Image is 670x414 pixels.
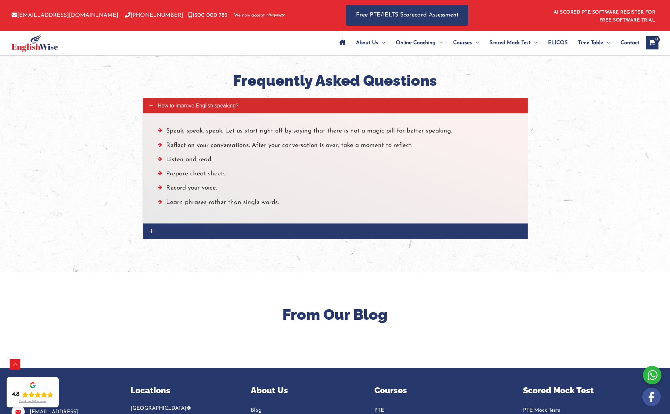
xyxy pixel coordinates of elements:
p: About Us [251,384,358,397]
li: Speak, speak, speak. Let us start right off by saying that there is not a magic pill for better s... [158,126,512,140]
p: Locations [131,384,238,397]
div: Rating: 4.8 out of 5 [12,391,53,399]
div: Read our 718 reviews [19,400,46,403]
span: ELICOS [548,31,568,54]
a: View Shopping Cart, empty [646,36,658,49]
span: Contact [621,31,639,54]
a: What is general English course ? [143,223,528,239]
img: Afterpay-Logo [267,14,285,17]
a: ELICOS [543,31,573,54]
img: white-facebook.png [642,388,661,406]
span: Menu Toggle [472,31,479,54]
span: How to improve English speaking? [158,103,239,108]
a: CoursesMenu Toggle [448,31,484,54]
a: Scored Mock TestMenu Toggle [484,31,543,54]
img: cropped-ew-logo [12,34,58,52]
a: 1300 000 783 [188,13,227,18]
span: About Us [356,31,378,54]
nav: Site Navigation: Main Menu [334,31,639,54]
a: How to improve English speaking? [143,98,528,113]
span: Menu Toggle [436,31,443,54]
a: About UsMenu Toggle [351,31,391,54]
span: What is general English course ? [158,228,235,234]
p: Scored Mock Test [523,384,658,397]
span: Menu Toggle [378,31,385,54]
a: [EMAIL_ADDRESS][DOMAIN_NAME] [12,13,118,18]
span: Menu Toggle [603,31,610,54]
span: Online Coaching [396,31,436,54]
li: Reflect on your conversations. After your conversation is over, take a moment to reflect. [158,140,512,154]
aside: Header Widget 1 [550,5,658,26]
a: Contact [615,31,639,54]
li: Prepare cheat sheets. [158,168,512,183]
h2: Frequently Asked Questions [147,71,523,91]
h2: From Our Blog [147,305,523,325]
a: [PHONE_NUMBER] [125,13,183,18]
p: Courses [374,384,510,397]
li: Record your voice. [158,183,512,197]
a: Time TableMenu Toggle [573,31,615,54]
a: Online CoachingMenu Toggle [391,31,448,54]
span: Scored Mock Test [489,31,531,54]
span: Courses [453,31,472,54]
span: We now accept [234,12,265,19]
li: Learn phrases rather than single words. [158,197,512,211]
span: Time Table [578,31,603,54]
li: Listen and read. [158,154,512,168]
p: Contact Us [12,384,114,397]
div: 4.8 [12,391,19,399]
a: Free PTE/IELTS Scorecard Assessment [346,5,468,26]
span: Menu Toggle [531,31,538,54]
a: AI SCORED PTE SOFTWARE REGISTER FOR FREE SOFTWARE TRIAL [554,10,655,23]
